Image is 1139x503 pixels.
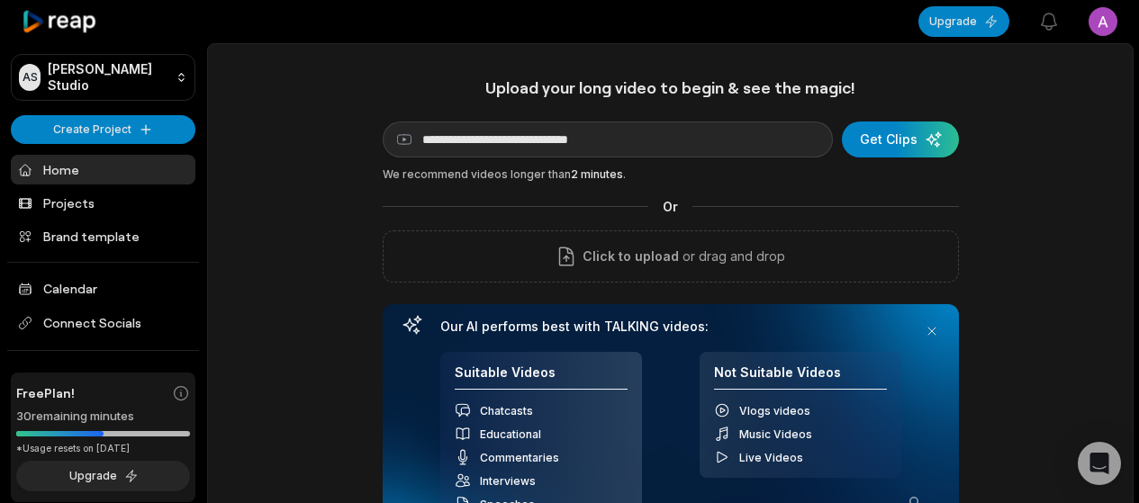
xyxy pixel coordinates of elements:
span: Or [648,197,692,216]
a: Home [11,155,195,184]
div: Open Intercom Messenger [1078,442,1121,485]
span: Educational [480,427,541,441]
span: Commentaries [480,451,559,464]
span: Interviews [480,474,536,488]
span: Free Plan! [16,383,75,402]
h4: Not Suitable Videos [714,364,887,391]
span: Music Videos [739,427,812,441]
button: Get Clips [842,121,959,157]
a: Brand template [11,221,195,251]
div: 30 remaining minutes [16,408,190,426]
a: Calendar [11,274,195,303]
p: or drag and drop [679,246,785,267]
span: Vlogs videos [739,404,810,418]
button: Create Project [11,115,195,144]
div: AS [19,64,41,91]
button: Upgrade [16,461,190,491]
span: 2 minutes [571,167,623,181]
h1: Upload your long video to begin & see the magic! [383,77,959,98]
div: *Usage resets on [DATE] [16,442,190,455]
span: Chatcasts [480,404,533,418]
a: Projects [11,188,195,218]
h4: Suitable Videos [455,364,628,391]
span: Connect Socials [11,307,195,339]
h3: Our AI performs best with TALKING videos: [440,319,901,335]
button: Upgrade [918,6,1009,37]
p: [PERSON_NAME] Studio [48,61,168,94]
span: Live Videos [739,451,803,464]
span: Click to upload [583,246,679,267]
div: We recommend videos longer than . [383,166,959,183]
